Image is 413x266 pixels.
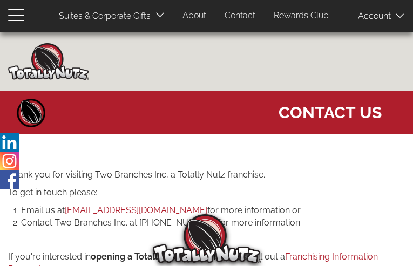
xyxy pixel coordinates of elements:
img: Totally Nutz Logo [153,214,261,263]
a: Contact [216,5,263,26]
a: Suites & Corporate Gifts [51,6,154,27]
strong: opening a Totally Nutz franchise [91,251,225,262]
li: Contact Two Branches Inc. at [PHONE_NUMBER] for more information [21,217,405,229]
a: About [174,5,214,26]
p: To get in touch please: [8,187,405,199]
span: Contact Us [279,97,382,124]
p: Thank you for visiting Two Branches Inc, a Totally Nutz franchise. [8,169,405,181]
img: Home [8,43,89,80]
a: [EMAIL_ADDRESS][DOMAIN_NAME] [65,205,207,215]
li: Email us at for more information or [21,204,405,217]
a: Rewards Club [266,5,337,26]
a: Home [15,97,48,129]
